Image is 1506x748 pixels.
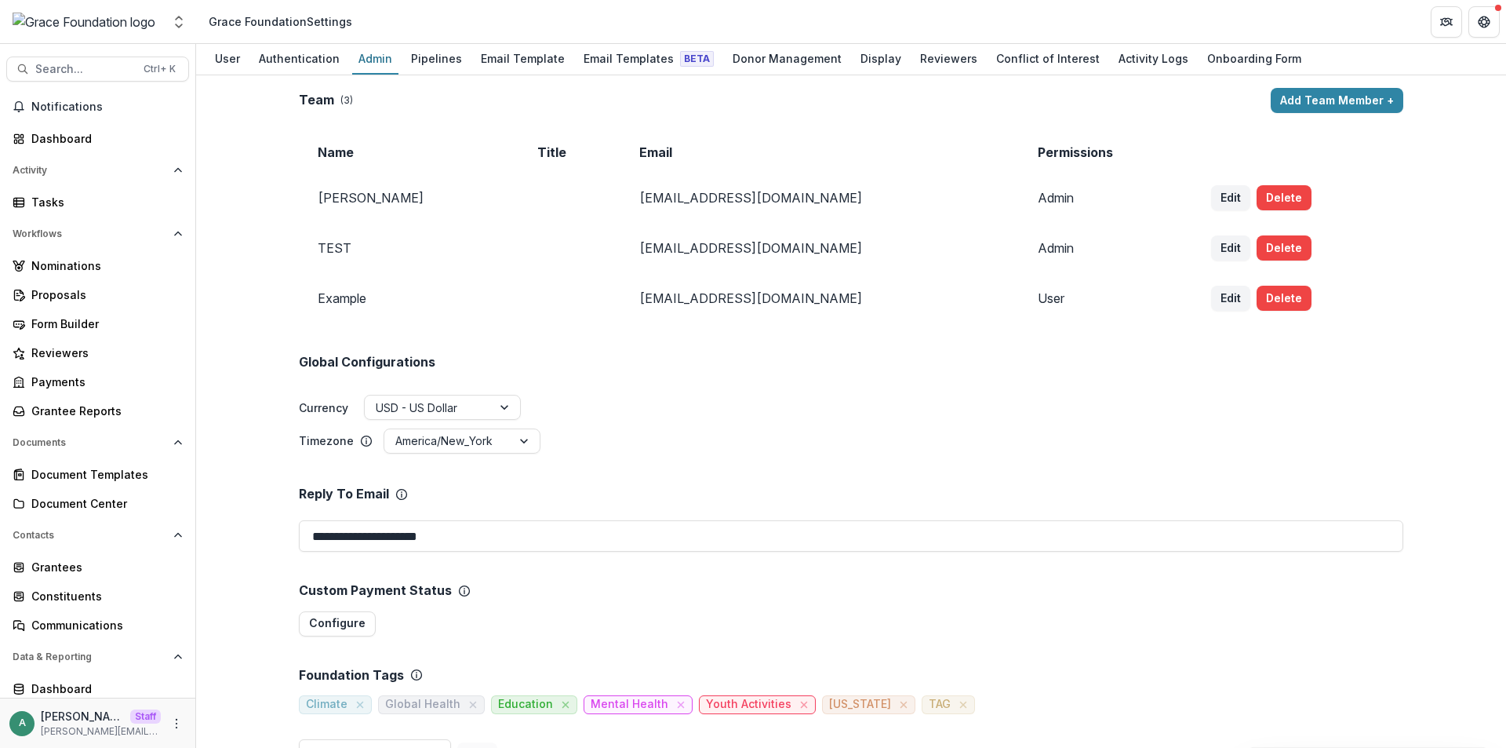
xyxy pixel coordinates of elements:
[6,462,189,487] a: Document Templates
[680,51,714,67] span: Beta
[202,10,358,33] nav: breadcrumb
[6,554,189,580] a: Grantees
[1019,223,1191,273] td: Admin
[1211,286,1250,311] button: Edit
[13,228,167,239] span: Workflows
[352,44,398,75] a: Admin
[306,698,347,711] span: Climate
[1431,6,1462,38] button: Partners
[1257,286,1311,311] button: Delete
[31,100,183,114] span: Notifications
[1211,235,1250,261] button: Edit
[299,273,518,323] td: Example
[31,680,176,697] div: Dashboard
[6,311,189,337] a: Form Builder
[1271,88,1403,113] button: Add Team Member +
[475,44,571,75] a: Email Template
[31,257,176,274] div: Nominations
[990,44,1106,75] a: Conflict of Interest
[465,697,481,713] button: close
[1019,173,1191,223] td: Admin
[929,698,951,711] span: TAG
[577,47,720,70] div: Email Templates
[1201,44,1308,75] a: Onboarding Form
[6,612,189,638] a: Communications
[620,223,1019,273] td: [EMAIL_ADDRESS][DOMAIN_NAME]
[726,47,848,70] div: Donor Management
[6,282,189,308] a: Proposals
[209,47,246,70] div: User
[299,400,348,416] label: Currency
[31,495,176,512] div: Document Center
[6,94,189,119] button: Notifications
[6,523,189,548] button: Open Contacts
[1112,47,1195,70] div: Activity Logs
[1019,273,1191,323] td: User
[914,47,984,70] div: Reviewers
[299,611,376,637] button: Configure
[6,57,189,82] button: Search...
[19,718,26,728] div: anveet@trytemelio.com
[1257,185,1311,210] button: Delete
[13,165,167,176] span: Activity
[31,559,176,575] div: Grantees
[6,221,189,246] button: Open Workflows
[6,430,189,455] button: Open Documents
[31,194,176,210] div: Tasks
[31,403,176,419] div: Grantee Reports
[6,158,189,183] button: Open Activity
[35,63,134,76] span: Search...
[6,340,189,366] a: Reviewers
[1211,185,1250,210] button: Edit
[352,697,368,713] button: close
[299,173,518,223] td: [PERSON_NAME]
[620,173,1019,223] td: [EMAIL_ADDRESS][DOMAIN_NAME]
[41,724,161,739] p: [PERSON_NAME][EMAIL_ADDRESS][DOMAIN_NAME]
[6,676,189,702] a: Dashboard
[31,286,176,303] div: Proposals
[209,13,352,30] div: Grace Foundation Settings
[6,189,189,215] a: Tasks
[41,708,124,724] p: [PERSON_NAME][EMAIL_ADDRESS][DOMAIN_NAME]
[31,345,176,361] div: Reviewers
[13,651,167,662] span: Data & Reporting
[253,44,346,75] a: Authentication
[6,369,189,395] a: Payments
[13,13,155,31] img: Grace Foundation logo
[299,668,404,683] p: Foundation Tags
[498,698,553,711] span: Education
[726,44,848,75] a: Donor Management
[1257,235,1311,261] button: Delete
[340,93,353,108] p: ( 3 )
[6,253,189,279] a: Nominations
[1468,6,1500,38] button: Get Help
[854,47,908,70] div: Display
[673,697,689,713] button: close
[253,47,346,70] div: Authentication
[13,437,167,448] span: Documents
[796,697,812,713] button: close
[475,47,571,70] div: Email Template
[209,44,246,75] a: User
[13,530,167,541] span: Contacts
[6,644,189,670] button: Open Data & Reporting
[620,273,1019,323] td: [EMAIL_ADDRESS][DOMAIN_NAME]
[955,697,971,713] button: close
[405,47,468,70] div: Pipelines
[31,588,176,604] div: Constituents
[1201,47,1308,70] div: Onboarding Form
[352,47,398,70] div: Admin
[1019,132,1191,173] td: Permissions
[31,617,176,633] div: Communications
[299,583,452,598] p: Custom Payment Status
[130,710,161,724] p: Staff
[31,316,176,332] div: Form Builder
[299,432,354,449] p: Timezone
[168,6,190,38] button: Open entity switcher
[6,583,189,609] a: Constituents
[299,223,518,273] td: TEST
[577,44,720,75] a: Email Templates Beta
[6,126,189,151] a: Dashboard
[299,487,389,502] p: Reply To Email
[914,44,984,75] a: Reviewers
